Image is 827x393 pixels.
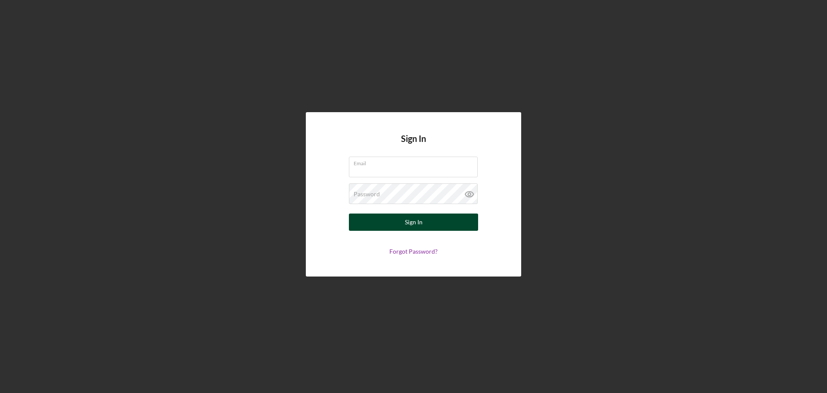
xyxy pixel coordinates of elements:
[389,248,438,255] a: Forgot Password?
[354,157,478,167] label: Email
[349,214,478,231] button: Sign In
[401,134,426,157] h4: Sign In
[405,214,423,231] div: Sign In
[354,191,380,198] label: Password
